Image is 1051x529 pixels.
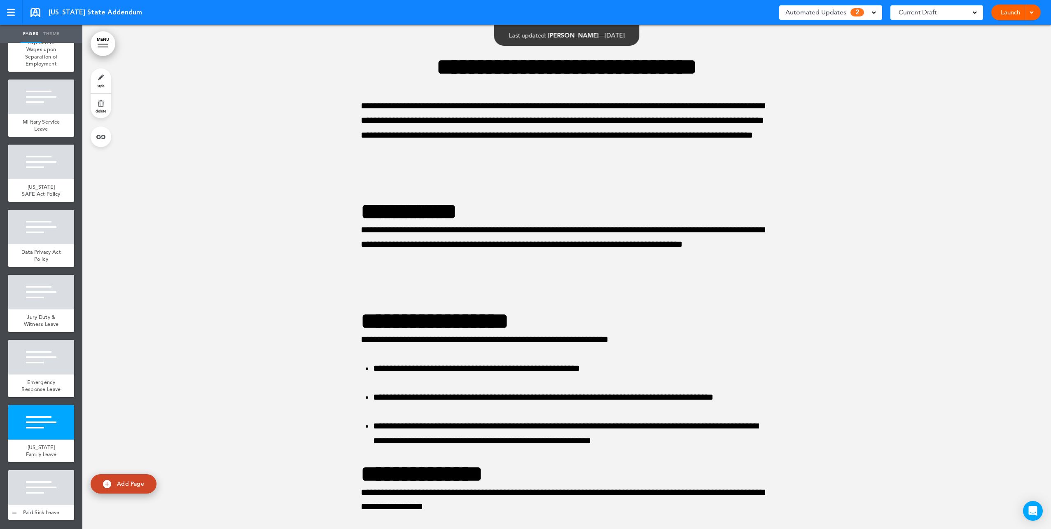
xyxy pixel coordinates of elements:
span: [US_STATE] Family Leave [26,444,57,458]
span: [US_STATE] SAFE Act Policy [22,183,61,198]
span: [US_STATE] State Addendum [49,8,142,17]
div: — [509,32,625,38]
span: [DATE] [605,31,625,39]
span: Current Draft [899,7,937,18]
span: delete [96,108,106,113]
span: [PERSON_NAME] [548,31,599,39]
a: [US_STATE] Family Leave [8,440,74,462]
a: Add Page [91,474,156,494]
a: delete [91,94,111,118]
span: Last updated: [509,31,547,39]
span: Emergency Response Leave [21,379,61,393]
span: Data Privacy Act Policy [21,248,61,263]
a: Paid Sick Leave [8,505,74,520]
a: Military Service Leave [8,114,74,137]
span: Add Page [117,480,144,487]
a: Launch [997,5,1023,20]
a: [US_STATE] SAFE Act Policy [8,179,74,202]
span: style [97,83,105,88]
span: Payment of Wages upon Separation of Employment [25,39,58,68]
span: Automated Updates [785,7,846,18]
a: MENU [91,31,115,56]
a: Jury Duty & Witness Leave [8,309,74,332]
div: Open Intercom Messenger [1023,501,1043,521]
a: Theme [41,25,62,43]
span: Paid Sick Leave [23,509,60,516]
a: Payment of Wages upon Separation of Employment [8,35,74,72]
a: Emergency Response Leave [8,375,74,397]
span: Jury Duty & Witness Leave [24,314,59,328]
span: 2 [850,8,864,16]
img: add.svg [103,480,111,488]
a: style [91,68,111,93]
a: Pages [21,25,41,43]
a: Data Privacy Act Policy [8,244,74,267]
span: Military Service Leave [23,118,60,133]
